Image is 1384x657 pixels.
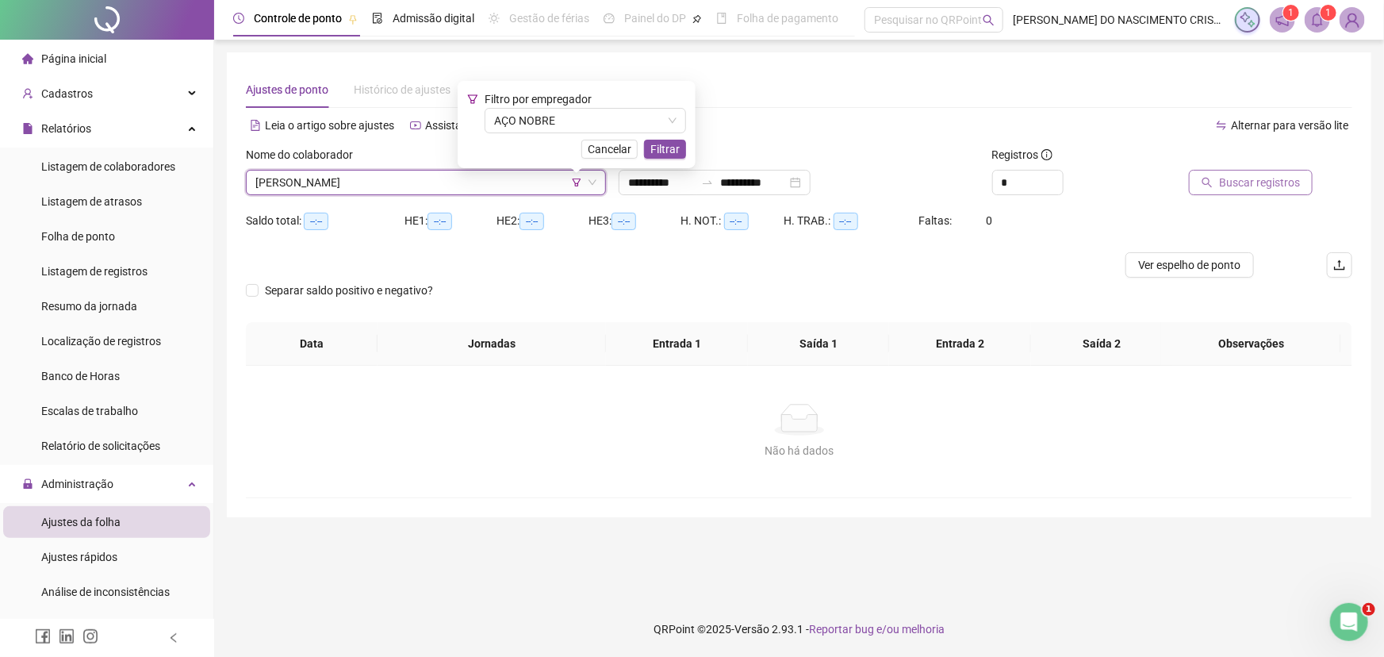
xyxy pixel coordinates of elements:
[41,230,115,243] span: Folha de ponto
[41,122,91,135] span: Relatórios
[1239,11,1256,29] img: sparkle-icon.fc2bf0ac1784a2077858766a79e2daf3.svg
[250,120,261,131] span: file-text
[233,13,244,24] span: clock-circle
[588,212,680,230] div: HE 3:
[919,214,955,227] span: Faltas:
[246,212,404,230] div: Saldo total:
[22,88,33,99] span: user-add
[716,13,727,24] span: book
[1326,7,1332,18] span: 1
[604,13,615,24] span: dashboard
[168,632,179,644] span: left
[1031,322,1173,366] th: Saída 2
[41,440,160,452] span: Relatório de solicitações
[22,478,33,490] span: lock
[1174,335,1328,352] span: Observações
[41,586,170,598] span: Análise de inconsistências
[1275,13,1290,27] span: notification
[1013,11,1225,29] span: [PERSON_NAME] DO NASCIMENTO CRISPIM DE JESUS - Iac contabilidade
[41,478,113,490] span: Administração
[404,212,496,230] div: HE 1:
[246,146,363,163] label: Nome do colaborador
[354,83,450,96] span: Histórico de ajustes
[425,119,499,132] span: Assista o vídeo
[41,335,161,348] span: Localização de registros
[834,213,858,230] span: --:--
[987,214,993,227] span: 0
[214,601,1384,657] footer: QRPoint © 2025 - 2.93.1 -
[572,178,581,187] span: filter
[737,12,838,25] span: Folha de pagamento
[724,213,749,230] span: --:--
[1340,8,1364,32] img: 84356
[59,628,75,644] span: linkedin
[624,12,686,25] span: Painel do DP
[410,120,421,131] span: youtube
[606,322,748,366] th: Entrada 1
[1216,120,1227,131] span: swap
[1125,252,1254,278] button: Ver espelho de ponto
[378,322,606,366] th: Jornadas
[681,212,784,230] div: H. NOT.:
[1219,174,1300,191] span: Buscar registros
[41,265,148,278] span: Listagem de registros
[41,160,175,173] span: Listagem de colaboradores
[734,623,769,636] span: Versão
[1202,177,1213,188] span: search
[255,171,596,194] span: RAILAN FERREIRA DA SILVA
[611,213,636,230] span: --:--
[983,14,995,26] span: search
[1333,259,1346,271] span: upload
[494,109,677,133] span: AÇO NOBRE
[644,140,686,159] button: Filtrar
[246,83,328,96] span: Ajustes de ponto
[581,140,638,159] button: Cancelar
[668,116,677,125] span: down
[41,405,138,417] span: Escalas de trabalho
[1189,170,1313,195] button: Buscar registros
[348,14,358,24] span: pushpin
[41,551,117,563] span: Ajustes rápidos
[1138,256,1241,274] span: Ver espelho de ponto
[784,212,919,230] div: H. TRAB.:
[22,53,33,64] span: home
[889,322,1031,366] th: Entrada 2
[1363,603,1375,616] span: 1
[1231,119,1348,132] span: Alternar para versão lite
[701,176,714,189] span: swap-right
[509,12,589,25] span: Gestão de férias
[992,146,1052,163] span: Registros
[519,213,544,230] span: --:--
[588,140,631,158] span: Cancelar
[496,212,588,230] div: HE 2:
[41,87,93,100] span: Cadastros
[588,178,597,187] span: down
[1330,603,1368,641] iframe: Intercom live chat
[259,282,439,299] span: Separar saldo positivo e negativo?
[1283,5,1299,21] sup: 1
[22,123,33,134] span: file
[701,176,714,189] span: to
[467,94,478,105] span: filter
[1041,149,1052,160] span: info-circle
[35,628,51,644] span: facebook
[1289,7,1294,18] span: 1
[1161,322,1341,366] th: Observações
[246,322,378,366] th: Data
[393,12,474,25] span: Admissão digital
[41,300,137,313] span: Resumo da jornada
[41,516,121,528] span: Ajustes da folha
[1310,13,1325,27] span: bell
[41,195,142,208] span: Listagem de atrasos
[304,213,328,230] span: --:--
[692,14,702,24] span: pushpin
[372,13,383,24] span: file-done
[485,93,592,106] span: Filtro por empregador
[1321,5,1336,21] sup: 1
[650,140,680,158] span: Filtrar
[427,213,452,230] span: --:--
[809,623,945,636] span: Reportar bug e/ou melhoria
[82,628,98,644] span: instagram
[748,322,890,366] th: Saída 1
[254,12,342,25] span: Controle de ponto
